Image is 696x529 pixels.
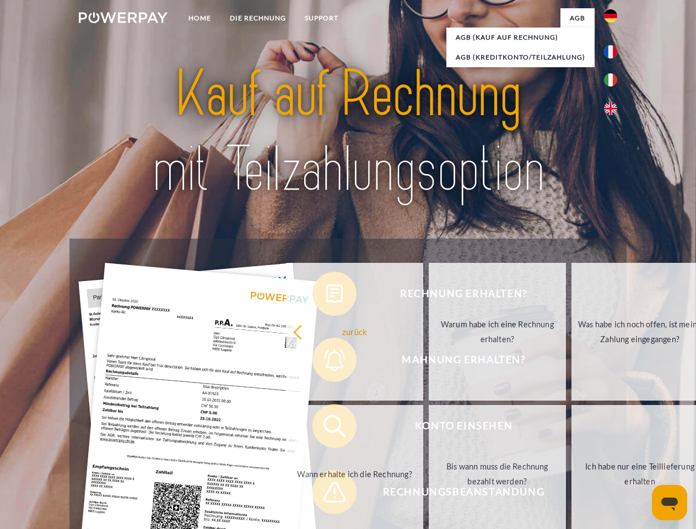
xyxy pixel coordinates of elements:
div: Bis wann muss die Rechnung bezahlt werden? [435,459,559,489]
div: Warum habe ich eine Rechnung erhalten? [435,317,559,347]
div: zurück [293,324,417,339]
a: DIE RECHNUNG [220,8,295,28]
a: Home [179,8,220,28]
div: Wann erhalte ich die Rechnung? [293,466,417,481]
img: de [604,9,617,23]
a: agb [560,8,595,28]
a: AGB (Kauf auf Rechnung) [446,28,595,47]
a: AGB (Kreditkonto/Teilzahlung) [446,47,595,67]
img: title-powerpay_de.svg [105,53,591,211]
img: it [604,73,617,87]
img: logo-powerpay-white.svg [79,12,168,23]
img: fr [604,45,617,58]
iframe: Schaltfläche zum Öffnen des Messaging-Fensters [652,485,687,520]
img: en [604,102,617,115]
a: SUPPORT [295,8,348,28]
